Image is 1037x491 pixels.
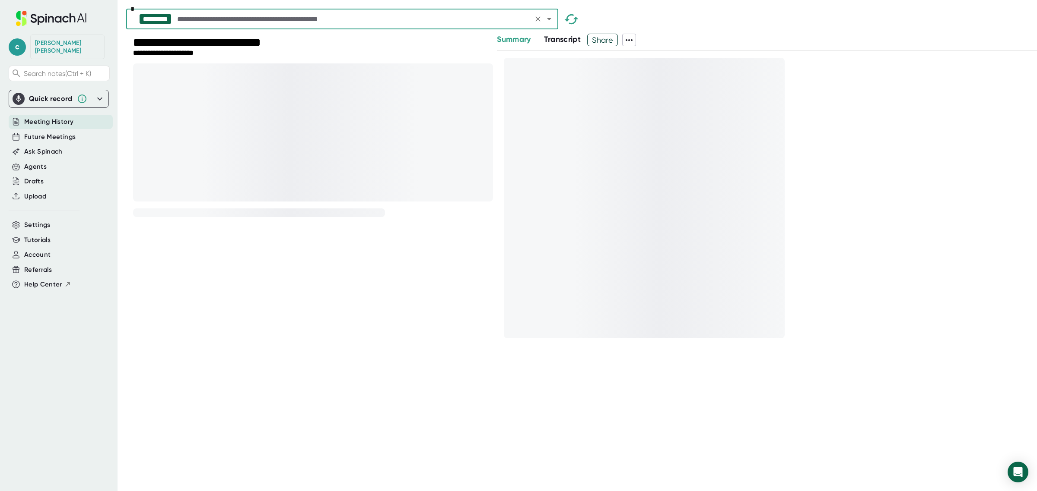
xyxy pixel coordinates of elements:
span: Share [588,32,617,47]
div: Quick record [13,90,105,107]
button: Summary [497,34,531,45]
button: Help Center [24,280,71,290]
button: Future Meetings [24,132,76,142]
div: Christine Harrison [35,39,100,54]
div: Open Intercom Messenger [1008,462,1028,482]
button: Tutorials [24,235,51,245]
span: c [9,38,26,56]
div: Quick record [29,94,73,103]
button: Account [24,250,51,260]
button: Transcript [544,34,581,45]
span: Transcript [544,35,581,44]
button: Share [587,34,618,46]
button: Settings [24,220,51,230]
button: Meeting History [24,117,73,127]
button: Agents [24,162,47,172]
span: Help Center [24,280,62,290]
button: Open [543,13,555,25]
button: Upload [24,192,46,201]
button: Drafts [24,176,44,186]
span: Search notes (Ctrl + K) [24,69,91,78]
button: Ask Spinach [24,147,63,157]
button: Clear [532,13,544,25]
button: Referrals [24,265,52,275]
span: Summary [497,35,531,44]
